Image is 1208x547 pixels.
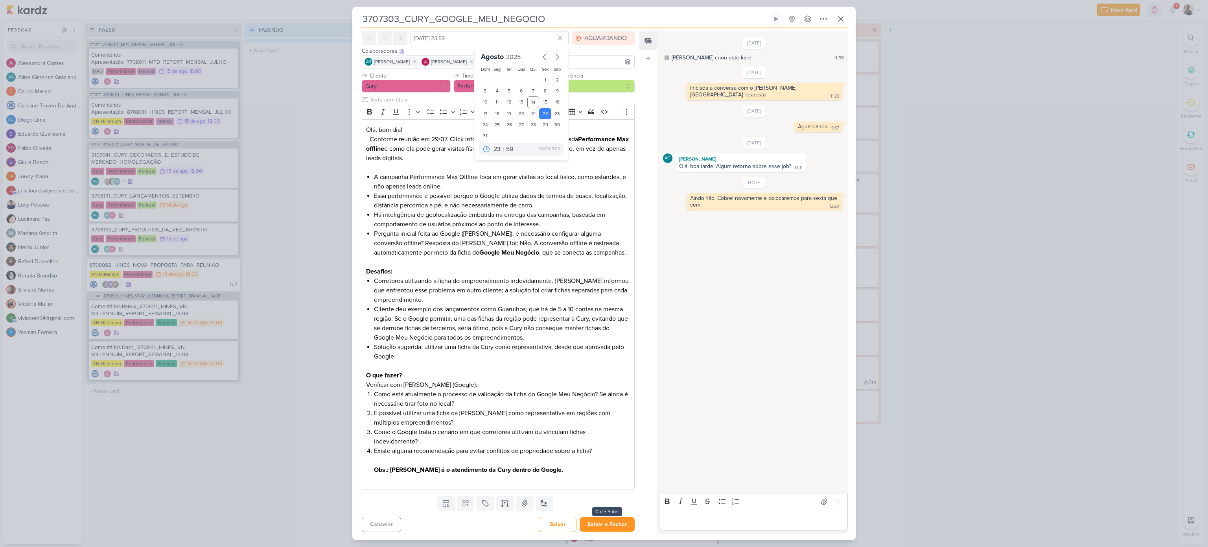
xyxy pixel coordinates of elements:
[366,135,629,153] strong: Performance Max offline
[374,229,630,267] li: Pergunta inicial feita ao Google ([PERSON_NAME]): é necessário configurar alguma conversão offlin...
[551,119,563,130] div: 30
[374,446,630,484] li: Existe alguma recomendação para evitar conflitos de propriedade sobre a ficha?
[503,144,505,154] div: :
[773,16,779,22] div: Ligar relógio
[369,72,451,80] label: Cliente
[580,517,635,532] button: Salvar e Fechar
[362,517,401,532] button: Cancelar
[479,119,492,130] div: 24
[366,268,392,275] strong: Desafios:
[539,108,551,119] div: 22
[374,390,630,408] li: Como está atualmente o processo de validação da ficha do Google Meu Negócio? Se ainda é necessári...
[374,305,630,342] li: Cliente deu exemplo dos lançamentos como Guarulhos, que há de 5 a 10 contas na mesma região. Se o...
[551,108,563,119] div: 23
[374,58,410,65] span: [PERSON_NAME]
[539,74,551,85] div: 1
[362,47,635,55] div: Colaboradores
[374,172,630,191] li: A campanha Performance Max Offline foca em gerar visitas ao local físico, como estandes, e não ap...
[529,67,538,73] div: Qui
[505,67,514,73] div: Ter
[503,108,516,119] div: 19
[660,494,848,509] div: Editor toolbar
[527,119,540,130] div: 28
[366,371,630,390] p: Verificar com [PERSON_NAME] (Google):
[374,466,563,474] strong: Obs.: [PERSON_NAME] é o atendimento da Cury dentro do Google.
[517,67,526,73] div: Qua
[592,507,622,516] div: Ctrl + Enter
[491,108,503,119] div: 18
[366,125,630,163] p: Olá, bom dia! - Conforme reunião em 29/07. Click informou sobre nova campanha chamada e como ela ...
[366,371,402,379] strong: O que fazer?
[541,67,550,73] div: Sex
[422,58,429,66] img: Alessandra Gomes
[690,85,799,98] div: Iniciada a conversa com o [PERSON_NAME]. [GEOGRAPHIC_DATA] resposta
[503,85,516,96] div: 5
[553,67,562,73] div: Sáb
[527,96,540,108] div: 14
[551,74,563,85] div: 2
[515,96,527,108] div: 13
[374,210,630,229] li: Há inteligência de geolocalização embutida na entrega das campanhas, baseada em comportamento de ...
[539,96,551,108] div: 15
[479,108,492,119] div: 17
[798,123,828,130] div: Aguardando
[461,72,543,80] label: Time
[515,119,527,130] div: 27
[515,108,527,119] div: 20
[539,517,576,532] button: Salvar
[374,342,630,361] li: Solução sugerida: utilizar uma ficha da Cury como representativa, desde que aprovada pelo Google.
[672,54,751,62] div: [PERSON_NAME] criou este kard
[679,163,791,170] div: Olá, boa tarde! Algum retorno sobre esse job?
[539,146,560,152] div: GMT-03:00
[479,96,492,108] div: 10
[527,85,540,96] div: 7
[584,33,627,43] div: AGUARDANDO
[551,96,563,108] div: 16
[539,85,551,96] div: 8
[362,104,635,119] div: Editor toolbar
[411,31,569,45] input: Select a date
[454,80,543,92] button: Performance
[660,509,848,530] div: Editor editing area: main
[374,276,630,305] li: Corretores utilizando a ficha do empreendimento indevidamente. [PERSON_NAME] informou que enfrent...
[553,72,635,80] label: Recorrência
[829,203,839,210] div: 12:20
[677,155,804,163] div: [PERSON_NAME]
[527,108,540,119] div: 21
[374,408,630,427] li: É possível utilizar uma ficha da [PERSON_NAME] como representativa em regiões com múltiplos empre...
[365,58,372,66] div: Aline Gimenez Graciano
[374,191,630,210] li: Essa performance é possível porque o Google utiliza dados de termos de busca, localização, distân...
[479,249,539,257] strong: Google Meu Negócio
[795,165,803,171] div: 18:11
[479,85,492,96] div: 3
[663,153,672,163] div: Aline Gimenez Graciano
[431,58,467,65] span: [PERSON_NAME]
[539,119,551,130] div: 29
[572,31,635,45] button: AGUARDANDO
[481,67,490,73] div: Dom
[374,427,630,446] li: Como o Google trata o cenário em que corretores utilizam ou vinculam fichas indevidamente?
[479,130,492,141] div: 31
[506,53,521,61] span: 2025
[493,67,502,73] div: Seg
[834,54,844,61] div: 11:56
[362,80,451,92] button: Cury
[831,125,839,131] div: 9:57
[491,85,503,96] div: 4
[665,156,670,161] p: AG
[491,119,503,130] div: 25
[481,52,504,61] span: Agosto
[546,80,635,92] button: Pontual
[830,93,839,100] div: 11:22
[503,119,516,130] div: 26
[690,195,839,208] div: Ainda não. Cobrei novamente e colocaremos para sexta que vem
[491,96,503,108] div: 11
[360,12,768,26] input: Kard Sem Título
[368,96,635,104] input: Texto sem título
[503,96,516,108] div: 12
[362,119,635,490] div: Editor editing area: main
[551,85,563,96] div: 9
[366,60,371,64] p: AG
[515,85,527,96] div: 6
